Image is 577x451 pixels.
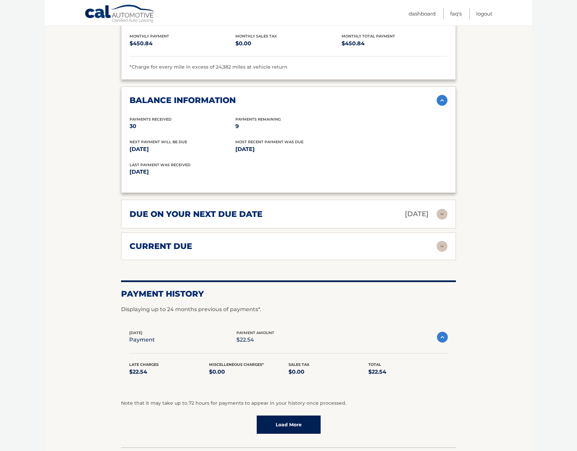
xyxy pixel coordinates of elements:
[130,241,192,251] h2: current due
[209,367,289,377] p: $0.00
[236,330,274,335] span: payment amount
[121,289,456,299] h2: Payment History
[235,145,341,154] p: [DATE]
[129,362,159,367] span: Late Charges
[368,362,381,367] span: Total
[209,362,264,367] span: Miscelleneous Charges*
[235,140,303,144] span: Most Recent Payment Was Due
[121,305,456,314] p: Displaying up to 24 months previous of payments*.
[129,335,155,345] p: payment
[235,39,341,48] p: $0.00
[130,167,288,177] p: [DATE]
[236,335,274,345] p: $22.54
[129,367,209,377] p: $22.54
[130,117,171,122] span: Payments Received
[235,117,281,122] span: Payments Remaining
[121,399,456,407] p: Note that it may take up to 72 hours for payments to appear in your history once processed.
[257,416,321,434] a: Load More
[130,122,235,131] p: 30
[437,95,447,106] img: accordion-active.svg
[130,209,262,219] h2: due on your next due date
[437,332,448,343] img: accordion-active.svg
[342,39,447,48] p: $450.84
[130,95,236,105] h2: balance information
[288,367,368,377] p: $0.00
[130,64,287,70] span: *Charge for every mile in excess of 24,382 miles at vehicle return
[288,362,309,367] span: Sales Tax
[130,39,235,48] p: $450.84
[342,34,395,39] span: Monthly Total Payment
[235,34,277,39] span: Monthly Sales Tax
[409,8,436,19] a: Dashboard
[235,122,341,131] p: 9
[405,208,429,220] p: [DATE]
[130,145,235,154] p: [DATE]
[130,34,169,39] span: Monthly Payment
[368,367,448,377] p: $22.54
[450,8,462,19] a: FAQ's
[85,4,156,24] a: Cal Automotive
[130,162,190,167] span: Last Payment was received
[129,330,142,335] span: [DATE]
[476,8,492,19] a: Logout
[437,209,447,220] img: accordion-rest.svg
[437,241,447,252] img: accordion-rest.svg
[130,140,187,144] span: Next Payment will be due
